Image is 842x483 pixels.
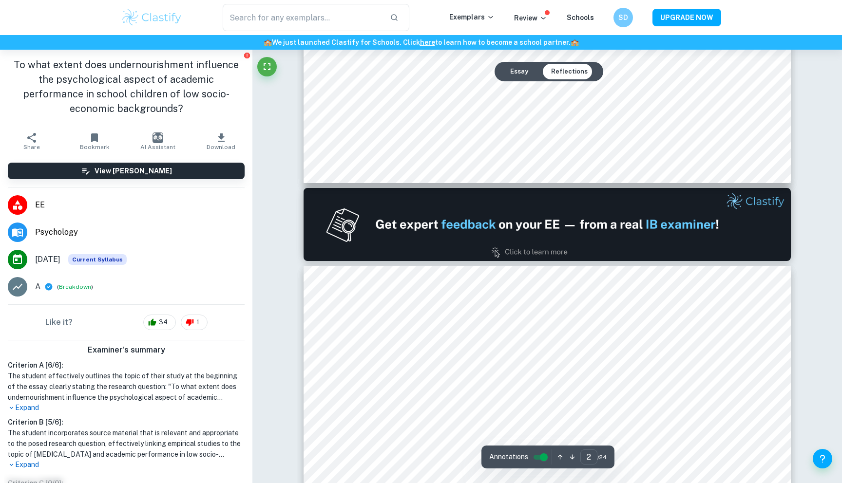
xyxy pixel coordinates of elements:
[571,38,579,46] span: 🏫
[264,38,272,46] span: 🏫
[207,144,235,150] span: Download
[181,315,208,330] div: 1
[8,427,245,460] h1: The student incorporates source material that is relevant and appropriate to the posed research q...
[8,163,245,179] button: View [PERSON_NAME]
[140,144,175,150] span: AI Assistant
[153,317,173,327] span: 34
[304,188,791,261] img: Ad
[223,4,382,31] input: Search for any exemplars...
[8,360,245,371] h6: Criterion A [ 6 / 6 ]:
[243,52,250,59] button: Report issue
[95,166,172,176] h6: View [PERSON_NAME]
[257,57,277,76] button: Fullscreen
[35,199,245,211] span: EE
[35,226,245,238] span: Psychology
[45,316,73,328] h6: Like it?
[597,453,607,462] span: / 24
[8,403,245,413] p: Expand
[8,371,245,403] h1: The student effectively outlines the topic of their study at the beginning of the essay, clearly ...
[652,9,721,26] button: UPGRADE NOW
[190,128,253,155] button: Download
[191,317,205,327] span: 1
[2,37,840,48] h6: We just launched Clastify for Schools. Click to learn how to become a school partner.
[4,344,249,356] h6: Examiner's summary
[502,64,536,79] button: Essay
[63,128,127,155] button: Bookmark
[514,13,547,23] p: Review
[80,144,110,150] span: Bookmark
[618,12,629,23] h6: SD
[567,14,594,21] a: Schools
[68,254,127,265] span: Current Syllabus
[813,449,832,468] button: Help and Feedback
[121,8,183,27] img: Clastify logo
[57,282,93,292] span: ( )
[153,132,163,143] img: AI Assistant
[8,57,245,116] h1: To what extent does undernourishment influence the psychological aspect of academic performance i...
[420,38,435,46] a: here
[8,460,245,470] p: Expand
[8,417,245,427] h6: Criterion B [ 5 / 6 ]:
[449,12,495,22] p: Exemplars
[35,281,40,293] p: A
[143,315,176,330] div: 34
[489,452,528,462] span: Annotations
[543,64,595,79] button: Reflections
[35,254,60,265] span: [DATE]
[126,128,190,155] button: AI Assistant
[613,8,633,27] button: SD
[59,282,91,291] button: Breakdown
[23,144,40,150] span: Share
[68,254,127,265] div: This exemplar is based on the current syllabus. Feel free to refer to it for inspiration/ideas wh...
